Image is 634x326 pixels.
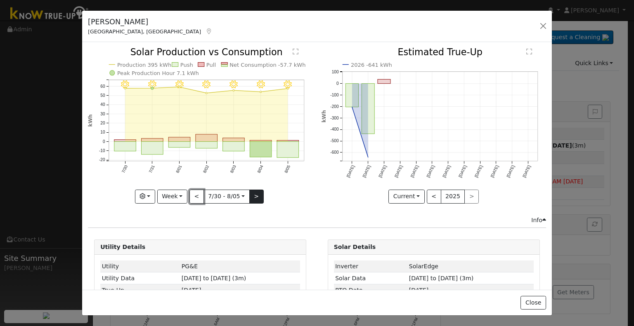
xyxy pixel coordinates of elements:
[180,284,300,296] td: [DATE]
[277,141,299,142] rect: onclick=""
[257,80,265,89] i: 8/04 - Clear
[229,164,237,174] text: 8/03
[100,130,105,135] text: 10
[114,142,136,151] rect: onclick=""
[330,139,339,143] text: -500
[287,88,289,89] circle: onclick=""
[362,84,374,134] rect: onclick=""
[121,164,128,174] text: 7/30
[148,164,156,174] text: 7/31
[223,138,245,142] rect: onclick=""
[330,93,339,97] text: -100
[99,158,105,162] text: -20
[345,164,355,178] text: [DATE]
[100,103,105,107] text: 40
[88,28,201,35] span: [GEOGRAPHIC_DATA], [GEOGRAPHIC_DATA]
[388,190,425,204] button: Current
[121,80,129,89] i: 7/30 - Clear
[180,62,193,68] text: Push
[409,263,438,270] span: ID: 4637258, authorized: 06/23/25
[350,106,353,109] circle: onclick=""
[88,115,93,127] text: kWh
[151,87,154,89] circle: onclick=""
[362,164,371,178] text: [DATE]
[249,190,264,204] button: >
[182,275,246,281] span: [DATE] to [DATE] (3m)
[409,275,473,281] span: [DATE] to [DATE] (3m)
[117,62,171,68] text: Production 395 kWh
[250,141,272,142] rect: onclick=""
[490,164,499,178] text: [DATE]
[345,84,358,107] rect: onclick=""
[148,80,156,89] i: 7/31 - Clear
[334,272,408,284] td: Solar Data
[196,142,218,148] rect: onclick=""
[99,149,105,153] text: -10
[330,150,339,155] text: -600
[331,70,338,74] text: 100
[409,164,419,178] text: [DATE]
[100,84,105,89] text: 60
[351,62,392,68] text: 2026 -641 kWh
[334,244,376,250] strong: Solar Details
[100,244,145,250] strong: Utility Details
[223,142,245,151] rect: onclick=""
[394,164,404,178] text: [DATE]
[334,284,408,296] td: PTO Date
[334,260,408,272] td: Inverter
[117,70,199,76] text: Peak Production Hour 7.1 kWh
[196,134,218,142] rect: onclick=""
[531,216,546,225] div: Info
[100,272,180,284] td: Utility Data
[230,62,306,68] text: Net Consumption -57.7 kWh
[88,16,213,27] h5: [PERSON_NAME]
[526,49,532,55] text: 
[100,112,105,116] text: 30
[506,164,516,178] text: [DATE]
[330,116,339,120] text: -300
[233,90,234,91] circle: onclick=""
[203,80,211,89] i: 8/02 - Clear
[427,190,441,204] button: <
[100,284,180,296] td: True-Up
[168,142,190,148] rect: onclick=""
[284,80,292,89] i: 8/05 - Clear
[474,164,484,178] text: [DATE]
[520,296,546,310] button: Close
[330,104,339,109] text: -200
[277,142,299,158] rect: onclick=""
[458,164,468,178] text: [DATE]
[378,164,388,178] text: [DATE]
[100,93,105,98] text: 50
[142,142,163,155] rect: onclick=""
[130,47,283,58] text: Solar Production vs Consumption
[100,121,105,125] text: 20
[321,110,327,123] text: kWh
[100,260,180,272] td: Utility
[257,164,264,174] text: 8/04
[366,156,369,159] circle: onclick=""
[189,190,204,204] button: <
[168,137,190,142] rect: onclick=""
[409,287,429,293] span: [DATE]
[157,190,187,204] button: Week
[426,164,435,178] text: [DATE]
[250,142,272,157] rect: onclick=""
[293,49,299,55] text: 
[175,164,182,174] text: 8/01
[142,138,163,142] rect: onclick=""
[522,164,532,178] text: [DATE]
[114,140,136,142] rect: onclick=""
[206,62,216,68] text: Pull
[441,190,465,204] button: 2025
[397,47,483,58] text: Estimated True-Up
[330,127,339,132] text: -400
[284,164,291,174] text: 8/05
[442,164,452,178] text: [DATE]
[206,92,207,94] circle: onclick=""
[203,190,250,204] button: 7/30 - 8/05
[124,88,126,89] circle: onclick=""
[103,139,105,144] text: 0
[229,80,238,89] i: 8/03 - Clear
[175,80,184,89] i: 8/01 - Clear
